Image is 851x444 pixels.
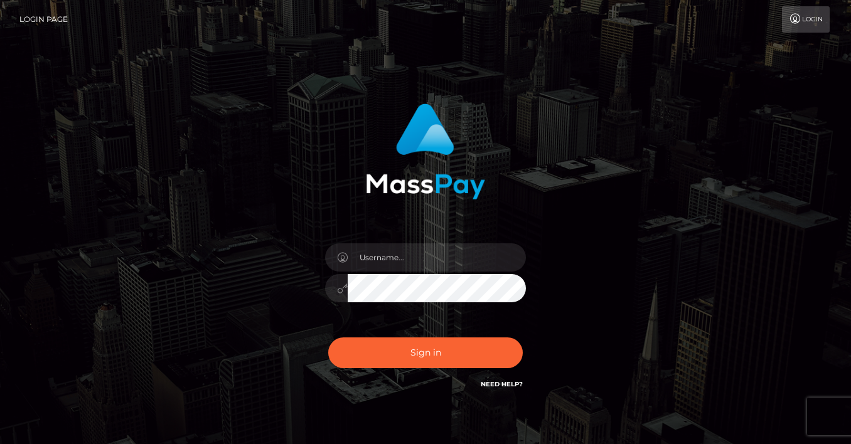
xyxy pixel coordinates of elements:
[366,103,485,199] img: MassPay Login
[19,6,68,33] a: Login Page
[481,380,523,388] a: Need Help?
[328,337,523,368] button: Sign in
[782,6,830,33] a: Login
[348,243,526,272] input: Username...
